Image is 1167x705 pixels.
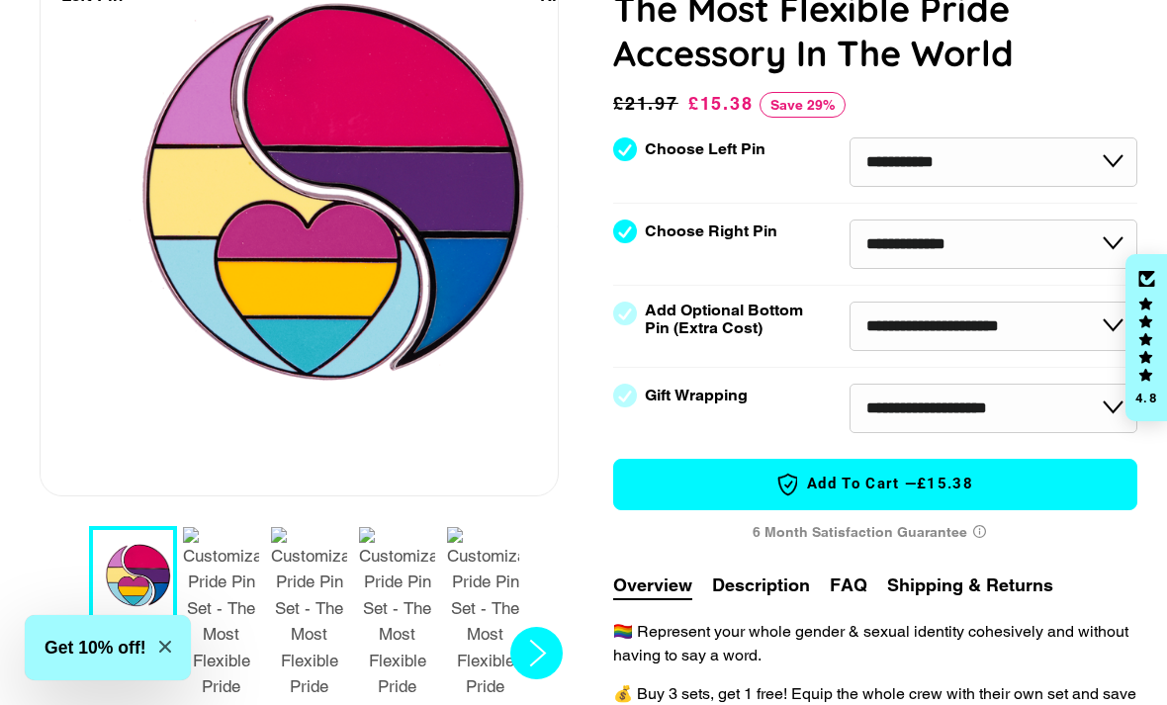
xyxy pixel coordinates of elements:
[1134,392,1158,404] div: 4.8
[613,572,692,600] button: Overview
[89,526,177,627] button: 1 / 7
[887,572,1053,598] button: Shipping & Returns
[712,572,810,598] button: Description
[917,474,973,494] span: £15.38
[644,472,1107,497] span: Add to Cart —
[830,572,867,598] button: FAQ
[645,387,748,404] label: Gift Wrapping
[613,459,1137,510] button: Add to Cart —£15.38
[613,620,1137,667] p: 🏳️‍🌈 Represent your whole gender & sexual identity cohesively and without having to say a word.
[1125,254,1167,422] div: Click to open Judge.me floating reviews tab
[613,514,1137,551] div: 6 Month Satisfaction Guarantee
[645,302,811,337] label: Add Optional Bottom Pin (Extra Cost)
